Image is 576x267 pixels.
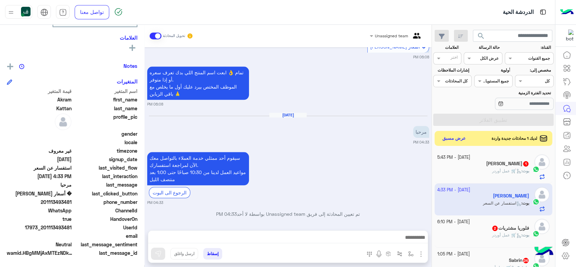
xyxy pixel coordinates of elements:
[386,251,391,256] img: create order
[73,113,138,129] span: profile_pic
[73,215,138,223] span: HandoverOn
[56,5,70,19] a: tab
[73,164,138,171] span: last_visited_flow
[473,30,489,44] button: search
[560,5,574,19] img: Logo
[7,147,72,154] span: غير معروف
[408,251,414,256] img: select flow
[59,8,67,16] img: tab
[7,63,13,70] img: add
[532,240,556,264] img: hulul-logo.png
[539,8,547,16] img: tab
[7,164,72,171] span: استفسار عن السعر
[437,219,470,225] small: [DATE] - 6:10 PM
[149,187,190,198] div: الرجوع الى البوت
[405,248,417,259] button: select flow
[413,126,429,138] p: 23/9/2025, 4:33 PM
[269,113,307,117] h6: [DATE]
[492,225,529,231] h5: فلوريا مشتريات
[73,147,138,154] span: timezone
[21,7,31,16] img: userImage
[410,33,423,44] img: teams.png
[7,130,72,137] span: null
[73,224,138,231] span: UserId
[73,96,138,103] span: first_name
[475,90,551,96] label: تحديد الفترة الزمنية
[73,241,138,248] span: last_message_sentiment
[465,44,500,51] label: حالة الرسالة
[73,198,138,206] span: phone_number
[523,161,529,167] span: 1
[7,241,72,248] span: 0
[370,44,426,50] span: � أسعار [PERSON_NAME]
[506,44,551,51] label: القناة:
[521,168,529,173] b: :
[73,190,138,197] span: last_clicked_button
[7,232,72,240] span: null
[147,152,249,185] p: 23/9/2025, 4:33 PM
[7,207,72,214] span: 2
[155,250,161,257] img: send message
[533,166,539,173] img: WhatsApp
[7,156,72,163] span: 2025-09-02T14:11:01.524Z
[450,54,459,62] div: اختر
[7,190,72,197] span: � أسعار وتوفر المنتجات
[367,251,372,257] img: make a call
[475,67,510,73] label: أولوية
[492,135,537,141] span: لديك 1 محادثات جديدة واردة
[73,88,138,95] span: اسم المتغير
[7,173,72,180] span: 2025-09-23T13:33:19.913Z
[437,154,470,161] small: [DATE] - 5:43 PM
[434,67,469,73] label: إشارات الملاحظات
[440,134,469,144] button: عرض مسبق
[203,248,222,260] button: إسقاط
[114,8,122,16] img: spinner
[375,33,408,38] span: Unassigned team
[147,200,163,205] small: 04:33 PM
[561,30,574,42] img: 101148596323591
[486,161,529,167] h5: محمد قطان
[76,249,137,256] span: last_message_id
[521,232,529,237] b: :
[523,258,529,263] span: 24
[7,96,72,103] span: Akram
[492,232,521,237] span: 🛒 عمل أوردر
[433,114,554,126] button: تطبيق الفلاتر
[492,226,498,231] span: 2
[534,154,550,170] img: defaultAdmin.png
[73,181,138,188] span: last_message
[7,249,75,256] span: wamid.HBgMMjAxMTEzNDkzNDgxFQIAEhggQUM0REI5MDU5QTQzNDVFODVENTMwQzM2QzU1RDY4NjgA
[492,168,521,173] span: 🛒 عمل أوردر
[117,78,137,84] h6: المتغيرات
[7,224,72,231] span: 17973_201113493481
[7,198,72,206] span: 201113493481
[417,250,425,258] img: send attachment
[533,230,539,237] img: WhatsApp
[434,44,459,51] label: العلامات
[19,64,24,69] img: notes
[375,250,383,258] img: send voice note
[163,33,185,39] small: تحويل المحادثة
[7,88,72,95] span: قيمة المتغير
[397,251,402,256] img: Trigger scenario
[55,113,72,130] img: defaultAdmin.png
[383,248,394,259] button: create order
[73,232,138,240] span: email
[509,258,529,263] h5: Sabrin
[147,210,429,217] p: تم تعيين المحادثة إلى فريق Unassigned team بواسطة لا أحد
[216,211,237,217] span: 04:33 PM
[413,139,429,145] small: 04:33 PM
[437,251,470,258] small: [DATE] - 1:05 PM
[503,8,534,17] p: الدردشة الحية
[477,32,485,40] span: search
[73,173,138,180] span: last_interaction
[522,232,529,237] span: بوت
[147,66,249,100] p: 22/9/2025, 6:08 PM
[75,5,109,19] a: تواصل معنا
[7,139,72,146] span: null
[147,101,163,107] small: 06:08 PM
[73,139,138,146] span: locale
[40,8,48,16] img: tab
[534,219,550,234] img: defaultAdmin.png
[394,248,405,259] button: Trigger scenario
